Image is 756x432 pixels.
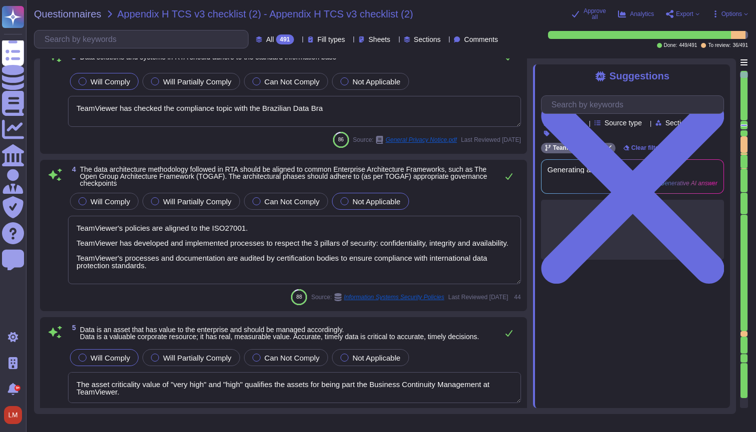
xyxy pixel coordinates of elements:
span: Sheets [368,36,390,43]
span: 44 [512,294,520,300]
span: 4 [68,166,76,173]
span: Can Not Comply [264,197,319,206]
span: General Privacy Notice.pdf [385,137,457,143]
span: Data is an asset that has value to the enterprise and should be managed accordingly. Data is a va... [80,326,479,341]
span: Last Reviewed [DATE] [448,294,508,300]
span: Not Applicable [352,354,400,362]
span: 88 [296,294,302,300]
img: user [4,406,22,424]
span: Questionnaires [34,9,101,19]
textarea: TeamViewer's policies are aligned to the ISO27001. TeamViewer has developed and implemented proce... [68,216,521,284]
textarea: TeamViewer has checked the compliance topic with the Brazilian Data Bra [68,96,521,127]
span: Analytics [630,11,654,17]
span: Done: [664,43,677,48]
button: user [2,404,29,426]
span: Can Not Comply [264,77,319,86]
span: Can Not Comply [264,354,319,362]
span: Will Comply [90,77,130,86]
div: 9+ [14,385,20,391]
input: Search by keywords [39,30,248,48]
span: Will Comply [90,354,130,362]
button: Approve all [571,8,606,20]
textarea: The asset criticality value of "very high" and "high" qualifies the assets for being part the Bus... [68,372,521,403]
span: 5 [68,324,76,331]
button: Analytics [618,10,654,18]
div: 491 [276,34,294,44]
span: Export [676,11,693,17]
span: 449 / 491 [679,43,697,48]
span: Source: [353,136,457,144]
span: 86 [338,137,343,142]
span: Comments [464,36,498,43]
span: Will Partially Comply [163,197,231,206]
span: Not Applicable [352,77,400,86]
span: Not Applicable [352,197,400,206]
span: Source: [311,293,444,301]
span: Appendix H TCS v3 checklist (2) - Appendix H TCS v3 checklist (2) [117,9,413,19]
span: Will Comply [90,197,130,206]
span: 3 [68,53,76,60]
span: Will Partially Comply [163,77,231,86]
span: All [266,36,274,43]
span: To review: [708,43,730,48]
span: Sections [414,36,441,43]
span: 36 / 491 [732,43,748,48]
span: Options [721,11,742,17]
span: Fill types [317,36,345,43]
span: Last Reviewed [DATE] [461,137,521,143]
span: Information Systems Security Policies [344,294,444,300]
span: Will Partially Comply [163,354,231,362]
span: The data architecture methodology followed in RTA should be aligned to common Enterprise Architec... [80,165,487,187]
span: Approve all [583,8,606,20]
input: Search by keywords [546,96,723,113]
